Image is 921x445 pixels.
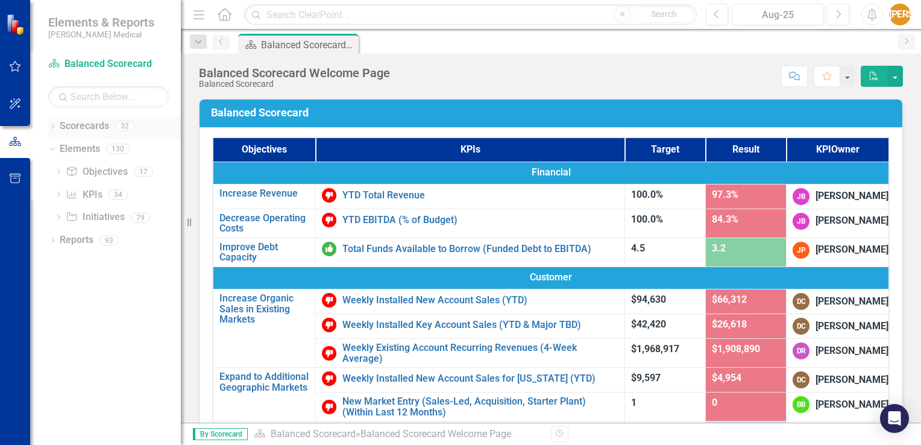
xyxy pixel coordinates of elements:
span: 1 [631,397,637,408]
div: Aug-25 [736,8,820,22]
span: Financial [219,166,882,180]
img: Below Target [322,400,336,414]
button: Aug-25 [732,4,824,25]
a: Expand to Additional Geographic Markets [219,371,309,393]
a: Scorecards [60,119,109,133]
td: Double-Click to Edit Right Click for Context Menu [213,209,315,238]
span: $26,618 [712,318,747,330]
span: Elements & Reports [48,15,154,30]
span: 3.2 [712,242,726,254]
div: [PERSON_NAME] [816,373,888,387]
td: Double-Click to Edit Right Click for Context Menu [213,184,315,209]
div: JB [793,213,809,230]
a: Elements [60,142,100,156]
div: 34 [108,189,128,200]
div: Open Intercom Messenger [880,404,909,433]
img: Below Target [322,318,336,332]
img: Below Target [322,213,336,227]
div: [PERSON_NAME] [816,320,888,333]
button: [PERSON_NAME] [889,4,911,25]
div: [PERSON_NAME] [816,243,888,257]
a: YTD Total Revenue [342,190,618,201]
img: Below Target [322,346,336,361]
span: 0 [712,397,717,408]
div: 17 [134,166,153,177]
a: Weekly Installed Key Account Sales (YTD & Major TBD) [342,320,618,330]
a: Initiatives [66,210,124,224]
a: Improve Debt Capacity [219,242,309,263]
td: Double-Click to Edit Right Click for Context Menu [315,289,624,314]
a: Balanced Scorecard [271,428,356,440]
span: 97.3% [712,189,738,200]
td: Double-Click to Edit Right Click for Context Menu [315,184,624,209]
a: Total Funds Available to Borrow (Funded Debt to EBITDA) [342,244,618,254]
div: [PERSON_NAME] [816,214,888,228]
span: 84.3% [712,213,738,225]
div: DC [793,293,809,310]
span: $9,597 [631,372,661,383]
div: 130 [106,144,130,154]
span: $94,630 [631,294,666,305]
div: [PERSON_NAME] [816,344,888,358]
div: Balanced Scorecard Welcome Page [199,66,390,80]
a: Weekly Existing Account Recurring Revenues (4-Week Average) [342,342,618,364]
div: 93 [99,235,119,245]
td: Double-Click to Edit Right Click for Context Menu [315,368,624,393]
div: Balanced Scorecard Welcome Page [360,428,511,440]
td: Double-Click to Edit Right Click for Context Menu [213,368,315,421]
a: Decrease Operating Costs [219,213,309,234]
button: Search [633,6,694,23]
div: [PERSON_NAME] [816,398,888,412]
span: 4.5 [631,242,645,254]
div: [PERSON_NAME] [816,295,888,309]
td: Double-Click to Edit Right Click for Context Menu [315,209,624,238]
td: Double-Click to Edit Right Click for Context Menu [315,314,624,339]
a: Weekly Installed New Account Sales for [US_STATE] (YTD) [342,373,618,384]
h3: Balanced Scorecard [211,107,895,119]
img: Below Target [322,371,336,386]
input: Search ClearPoint... [244,4,697,25]
input: Search Below... [48,86,169,107]
span: 100.0% [631,189,663,200]
div: 79 [131,212,150,222]
a: Increase Organic Sales in Existing Markets [219,293,309,325]
a: Weekly Installed New Account Sales (YTD) [342,295,618,306]
img: On or Above Target [322,242,336,256]
span: Customer [219,271,882,285]
span: 100.0% [631,213,663,225]
div: Balanced Scorecard [199,80,390,89]
span: $4,954 [712,372,741,383]
img: Below Target [322,188,336,203]
div: 32 [115,121,134,131]
a: KPIs [66,188,102,202]
span: By Scorecard [193,428,248,440]
div: JB [793,188,809,205]
div: [PERSON_NAME] [816,189,888,203]
span: $66,312 [712,294,747,305]
div: » [254,428,542,441]
div: Balanced Scorecard Welcome Page [261,37,356,52]
div: DC [793,371,809,388]
div: JP [793,242,809,259]
span: $1,908,890 [712,343,760,355]
small: [PERSON_NAME] Medical [48,30,154,39]
img: ClearPoint Strategy [6,13,27,34]
span: Search [651,9,677,19]
a: YTD EBITDA (% of Budget) [342,215,618,226]
div: DC [793,318,809,335]
td: Double-Click to Edit Right Click for Context Menu [213,238,315,267]
span: $42,420 [631,318,666,330]
td: Double-Click to Edit Right Click for Context Menu [315,238,624,267]
div: BB [793,396,809,413]
img: Below Target [322,293,336,308]
td: Double-Click to Edit Right Click for Context Menu [213,289,315,368]
a: Objectives [66,165,127,179]
td: Double-Click to Edit Right Click for Context Menu [315,393,624,421]
td: Double-Click to Edit Right Click for Context Menu [315,339,624,368]
span: $1,968,917 [631,343,679,355]
a: New Market Entry (Sales-Led, Acquisition, Starter Plant) (Within Last 12 Months) [342,396,618,417]
div: DR [793,342,809,359]
a: Increase Revenue [219,188,309,199]
a: Balanced Scorecard [48,57,169,71]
